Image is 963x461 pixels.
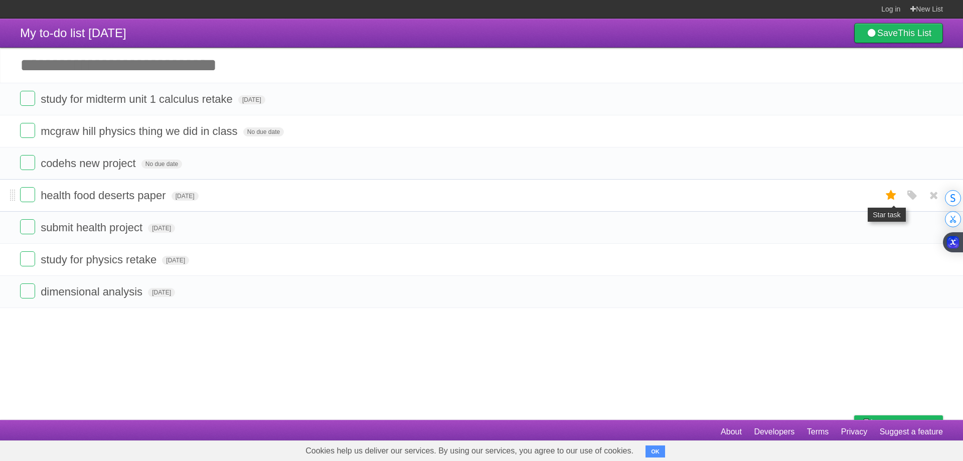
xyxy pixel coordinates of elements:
[172,192,199,201] span: [DATE]
[841,422,867,441] a: Privacy
[41,253,159,266] span: study for physics retake
[854,23,943,43] a: SaveThis List
[20,187,35,202] label: Done
[20,283,35,298] label: Done
[646,445,665,457] button: OK
[721,422,742,441] a: About
[754,422,794,441] a: Developers
[20,26,126,40] span: My to-do list [DATE]
[295,441,644,461] span: Cookies help us deliver our services. By using our services, you agree to our use of cookies.
[41,189,169,202] span: health food deserts paper
[41,285,145,298] span: dimensional analysis
[20,155,35,170] label: Done
[41,221,145,234] span: submit health project
[854,415,943,434] a: Buy me a coffee
[41,157,138,170] span: codehs new project
[898,28,931,38] b: This List
[807,422,829,441] a: Terms
[162,256,189,265] span: [DATE]
[148,288,175,297] span: [DATE]
[880,422,943,441] a: Suggest a feature
[20,91,35,106] label: Done
[20,123,35,138] label: Done
[41,125,240,137] span: mcgraw hill physics thing we did in class
[41,93,235,105] span: study for midterm unit 1 calculus retake
[859,416,873,433] img: Buy me a coffee
[141,160,182,169] span: No due date
[243,127,284,136] span: No due date
[20,251,35,266] label: Done
[882,187,901,204] label: Star task
[875,416,938,433] span: Buy me a coffee
[238,95,265,104] span: [DATE]
[20,219,35,234] label: Done
[148,224,175,233] span: [DATE]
